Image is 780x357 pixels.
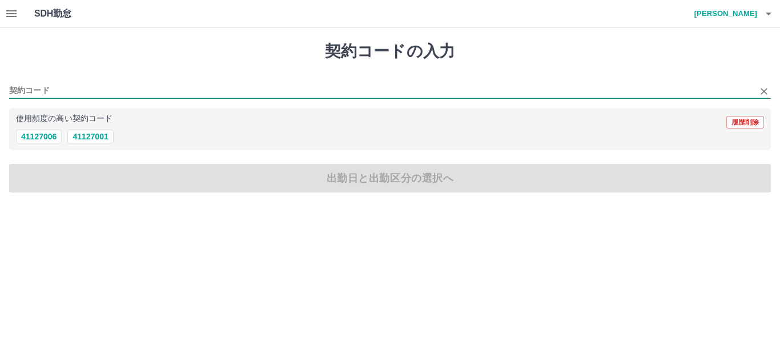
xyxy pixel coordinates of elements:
[9,42,771,61] h1: 契約コードの入力
[16,130,62,143] button: 41127006
[726,116,764,129] button: 履歴削除
[756,83,772,99] button: Clear
[67,130,113,143] button: 41127001
[16,115,112,123] p: 使用頻度の高い契約コード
